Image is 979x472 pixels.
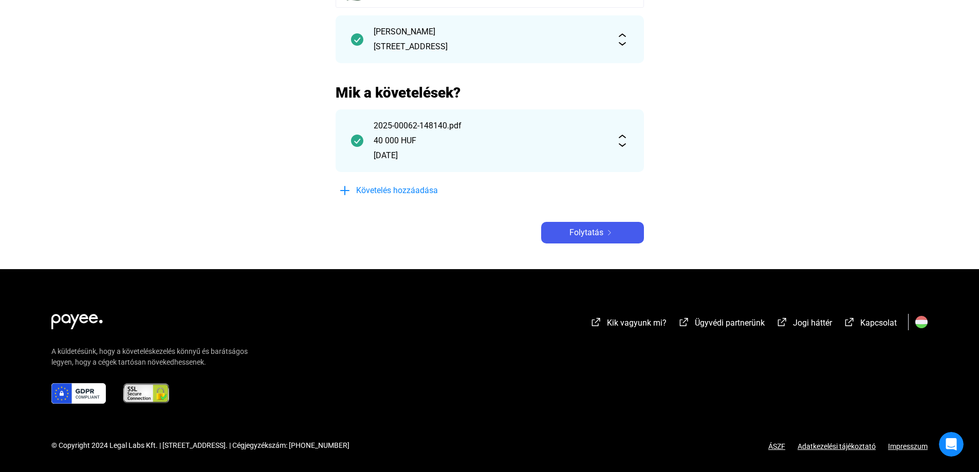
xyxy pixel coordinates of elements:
[793,318,832,328] span: Jogi háttér
[569,226,603,239] span: Folytatás
[65,336,73,345] button: Start recording
[590,319,667,329] a: external-link-whiteKik vagyunk mi?
[678,319,765,329] a: external-link-whiteÜgyvédi partnerünk
[122,383,170,404] img: ssl
[939,432,964,457] iframe: Intercom live chat
[374,26,606,38] div: [PERSON_NAME]
[180,4,199,23] div: Bezárás
[339,184,351,197] img: plus-blue
[7,4,26,24] button: go back
[590,317,602,327] img: external-link-white
[336,84,644,102] h2: Mik a követelések?
[51,440,349,451] div: © Copyright 2024 Legal Labs Kft. | [STREET_ADDRESS]. | Cégjegyzékszám: [PHONE_NUMBER]
[32,336,41,345] button: GIF-választó
[374,120,606,132] div: 2025-00062-148140.pdf
[29,6,46,22] img: Profile image for Alexandra
[616,33,629,46] img: expand
[768,442,785,450] a: ÁSZF
[374,41,606,53] div: [STREET_ADDRESS]
[37,81,197,154] div: n ez a személy vagyok! [PERSON_NAME][STREET_ADDRESS][PERSON_NAME]. B. ép, adószám: 66778578-1-28....
[49,336,57,345] button: Csatolmány feltöltése
[860,318,897,328] span: Kapcsolat
[695,318,765,328] span: Ügyvédi partnerünk
[51,308,103,329] img: white-payee-white-dot.svg
[603,230,616,235] img: arrow-right-white
[9,315,197,332] textarea: Üzenet…
[336,180,490,201] button: plus-blueKövetelés hozzáadása
[776,319,832,329] a: external-link-whiteJogi háttér
[607,318,667,328] span: Kik vagyunk mi?
[45,138,171,146] a: [EMAIL_ADDRESS][DOMAIN_NAME]
[16,336,24,345] button: Emojiválasztó
[374,149,606,162] div: [DATE]
[51,383,106,404] img: gdpr
[356,184,438,197] span: Követelés hozzáadása
[374,135,606,147] div: 40 000 HUF
[888,442,928,450] a: Impresszum
[45,87,189,147] div: n ez a személy vagyok! [PERSON_NAME][STREET_ADDRESS][PERSON_NAME]. B. ép, adószám: 66778578-1-28....
[50,5,117,13] h1: [PERSON_NAME]
[176,332,193,349] button: Üzenet küldése…
[776,317,788,327] img: external-link-white
[915,316,928,328] img: HU.svg
[351,135,363,147] img: checkmark-darker-green-circle
[161,4,180,24] button: Főoldal
[50,13,128,23] p: A csapatunk is segíthet
[351,33,363,46] img: checkmark-darker-green-circle
[785,442,888,450] a: Adatkezelési tájékoztató
[843,317,856,327] img: external-link-white
[8,81,197,166] div: Jánosa szerint…
[678,317,690,327] img: external-link-white
[843,319,897,329] a: external-link-whiteKapcsolat
[541,222,644,243] button: Folytatásarrow-right-white
[616,135,629,147] img: expand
